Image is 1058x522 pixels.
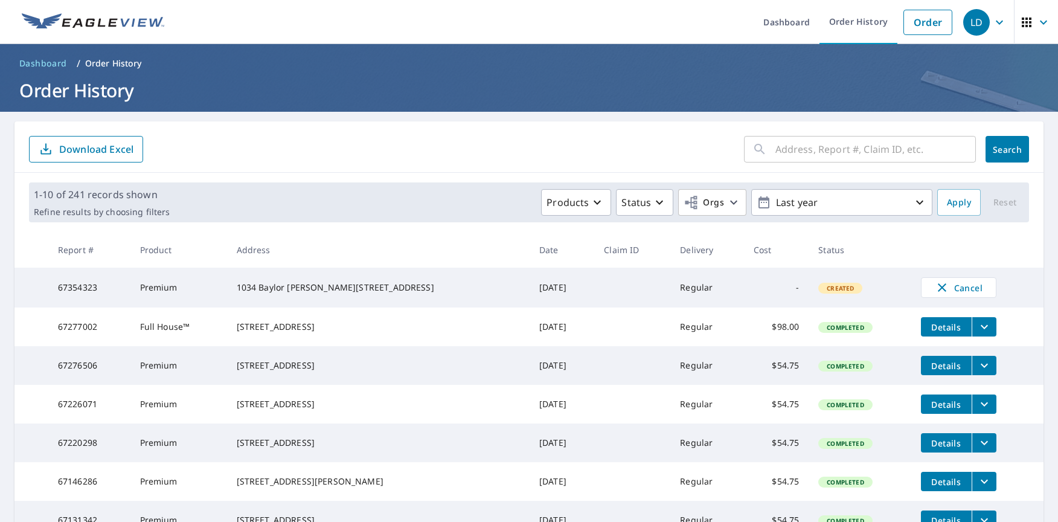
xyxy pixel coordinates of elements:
[34,187,170,202] p: 1-10 of 241 records shown
[541,189,611,216] button: Products
[972,356,996,375] button: filesDropdownBtn-67276506
[921,317,972,337] button: detailsBtn-67277002
[530,308,594,346] td: [DATE]
[59,143,133,156] p: Download Excel
[670,346,744,385] td: Regular
[744,232,809,268] th: Cost
[621,195,651,210] p: Status
[751,189,932,216] button: Last year
[819,323,871,332] span: Completed
[130,424,227,462] td: Premium
[921,356,972,375] button: detailsBtn-67276506
[48,462,130,501] td: 67146286
[237,321,520,333] div: [STREET_ADDRESS]
[670,268,744,308] td: Regular
[986,136,1029,163] button: Search
[771,192,912,213] p: Last year
[48,268,130,308] td: 67354323
[48,308,130,346] td: 67277002
[530,346,594,385] td: [DATE]
[48,346,130,385] td: 67276506
[819,478,871,486] span: Completed
[819,439,871,448] span: Completed
[972,317,996,337] button: filesDropdownBtn-67277002
[972,433,996,453] button: filesDropdownBtn-67220298
[744,462,809,501] td: $54.75
[819,362,871,370] span: Completed
[530,385,594,424] td: [DATE]
[928,321,964,333] span: Details
[744,308,809,346] td: $98.00
[678,189,746,216] button: Orgs
[237,398,520,410] div: [STREET_ADDRESS]
[22,13,164,31] img: EV Logo
[237,359,520,372] div: [STREET_ADDRESS]
[744,385,809,424] td: $54.75
[530,462,594,501] td: [DATE]
[903,10,952,35] a: Order
[670,232,744,268] th: Delivery
[809,232,911,268] th: Status
[237,437,520,449] div: [STREET_ADDRESS]
[928,437,964,449] span: Details
[130,462,227,501] td: Premium
[928,360,964,372] span: Details
[48,424,130,462] td: 67220298
[14,54,1044,73] nav: breadcrumb
[670,308,744,346] td: Regular
[29,136,143,163] button: Download Excel
[237,282,520,294] div: 1034 Baylor [PERSON_NAME][STREET_ADDRESS]
[227,232,530,268] th: Address
[130,232,227,268] th: Product
[744,268,809,308] td: -
[19,57,67,69] span: Dashboard
[530,424,594,462] td: [DATE]
[670,462,744,501] td: Regular
[530,268,594,308] td: [DATE]
[775,132,976,166] input: Address, Report #, Claim ID, etc.
[130,385,227,424] td: Premium
[670,385,744,424] td: Regular
[963,9,990,36] div: LD
[14,78,1044,103] h1: Order History
[48,232,130,268] th: Report #
[995,144,1019,155] span: Search
[744,424,809,462] td: $54.75
[928,399,964,410] span: Details
[921,472,972,491] button: detailsBtn-67146286
[819,401,871,409] span: Completed
[947,195,971,210] span: Apply
[77,56,80,71] li: /
[130,268,227,308] td: Premium
[972,395,996,414] button: filesDropdownBtn-67226071
[85,57,142,69] p: Order History
[130,346,227,385] td: Premium
[547,195,589,210] p: Products
[670,424,744,462] td: Regular
[130,308,227,346] td: Full House™
[594,232,670,268] th: Claim ID
[744,346,809,385] td: $54.75
[928,476,964,488] span: Details
[48,385,130,424] td: 67226071
[34,207,170,217] p: Refine results by choosing filters
[684,195,724,210] span: Orgs
[921,433,972,453] button: detailsBtn-67220298
[921,277,996,298] button: Cancel
[616,189,673,216] button: Status
[14,54,72,73] a: Dashboard
[530,232,594,268] th: Date
[237,475,520,488] div: [STREET_ADDRESS][PERSON_NAME]
[937,189,981,216] button: Apply
[921,395,972,414] button: detailsBtn-67226071
[819,284,861,292] span: Created
[934,280,984,295] span: Cancel
[972,472,996,491] button: filesDropdownBtn-67146286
